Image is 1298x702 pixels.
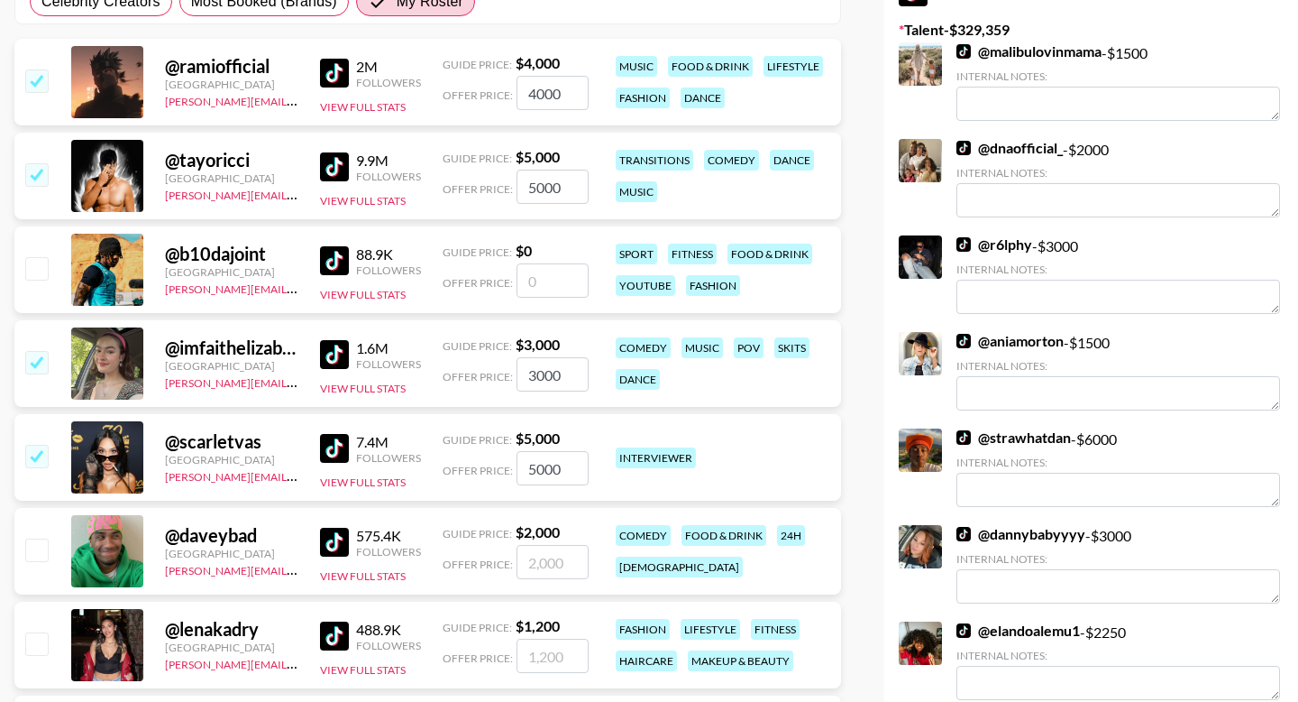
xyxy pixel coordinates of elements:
div: - $ 3000 [956,236,1280,314]
img: TikTok [320,340,349,369]
div: - $ 2250 [956,622,1280,700]
span: Offer Price: [443,558,513,571]
div: Internal Notes: [956,552,1280,566]
span: Offer Price: [443,276,513,290]
div: 7.4M [356,433,421,451]
div: comedy [704,150,759,171]
span: Guide Price: [443,339,512,353]
div: music [616,181,657,202]
a: [PERSON_NAME][EMAIL_ADDRESS][DOMAIN_NAME] [165,466,432,484]
button: View Full Stats [320,100,406,114]
a: [PERSON_NAME][EMAIL_ADDRESS][DOMAIN_NAME] [165,185,432,202]
img: TikTok [956,44,971,59]
div: - $ 2000 [956,139,1280,217]
div: Followers [356,170,421,183]
input: 1,200 [516,639,589,673]
img: TikTok [956,527,971,541]
div: - $ 6000 [956,429,1280,507]
span: Offer Price: [443,651,513,665]
strong: $ 5,000 [516,430,560,447]
div: 88.9K [356,245,421,263]
div: - $ 3000 [956,525,1280,604]
button: View Full Stats [320,194,406,208]
div: 2M [356,58,421,76]
a: @dannybabyyyy [956,525,1085,543]
a: [PERSON_NAME][EMAIL_ADDRESS][DOMAIN_NAME] [165,373,432,390]
input: 5,000 [516,170,589,204]
div: [GEOGRAPHIC_DATA] [165,547,298,560]
div: Internal Notes: [956,649,1280,662]
img: TikTok [956,237,971,252]
div: 575.4K [356,527,421,545]
div: interviewer [616,448,696,468]
div: [GEOGRAPHIC_DATA] [165,78,298,91]
img: TikTok [320,528,349,557]
img: TikTok [956,623,971,638]
strong: $ 0 [516,242,532,259]
a: @aniamorton [956,332,1064,350]
div: 1.6M [356,339,421,357]
div: Followers [356,76,421,89]
input: 5,000 [516,451,589,485]
div: [GEOGRAPHIC_DATA] [165,641,298,654]
button: View Full Stats [320,569,406,583]
div: dance [681,88,725,108]
img: TikTok [956,430,971,445]
div: @ tayoricci [165,149,298,171]
span: Guide Price: [443,58,512,71]
span: Guide Price: [443,621,512,634]
div: youtube [616,275,675,296]
a: [PERSON_NAME][EMAIL_ADDRESS][DOMAIN_NAME] [165,279,432,296]
div: fashion [616,619,670,640]
input: 4,000 [516,76,589,110]
strong: $ 1,200 [516,617,560,634]
div: 488.9K [356,621,421,639]
div: comedy [616,337,671,358]
a: @r6lphy [956,236,1032,254]
div: fitness [751,619,800,640]
div: Internal Notes: [956,359,1280,373]
a: [PERSON_NAME][EMAIL_ADDRESS][DOMAIN_NAME] [165,654,432,671]
div: fitness [668,244,717,264]
img: TikTok [956,334,971,348]
div: [GEOGRAPHIC_DATA] [165,171,298,185]
div: food & drink [668,56,753,77]
div: music [681,337,723,358]
div: [GEOGRAPHIC_DATA] [165,265,298,279]
div: skits [774,337,809,358]
div: lifestyle [763,56,823,77]
a: [PERSON_NAME][EMAIL_ADDRESS][DOMAIN_NAME] [165,91,432,108]
div: pov [734,337,763,358]
a: @malibulovinmama [956,42,1101,60]
span: Offer Price: [443,88,513,102]
div: lifestyle [681,619,740,640]
span: Offer Price: [443,370,513,383]
div: Followers [356,357,421,371]
div: comedy [616,525,671,546]
a: @strawhatdan [956,429,1071,447]
button: View Full Stats [320,288,406,301]
a: [PERSON_NAME][EMAIL_ADDRESS][DOMAIN_NAME] [165,560,432,577]
a: @dnaofficial_ [956,139,1063,157]
span: Offer Price: [443,464,513,477]
div: @ lenakadry [165,618,298,641]
div: Internal Notes: [956,166,1280,180]
strong: $ 2,000 [516,523,560,540]
span: Guide Price: [443,152,512,165]
div: transitions [616,150,693,171]
img: TikTok [956,141,971,155]
div: - $ 1500 [956,332,1280,411]
div: @ ramiofficial [165,55,298,78]
div: - $ 1500 [956,42,1280,121]
button: View Full Stats [320,663,406,677]
input: 0 [516,263,589,298]
div: fashion [686,275,740,296]
div: Internal Notes: [956,263,1280,276]
input: 3,000 [516,357,589,392]
div: dance [616,369,660,390]
img: TikTok [320,622,349,651]
div: dance [770,150,814,171]
div: music [616,56,657,77]
div: @ b10dajoint [165,243,298,265]
span: Guide Price: [443,245,512,259]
